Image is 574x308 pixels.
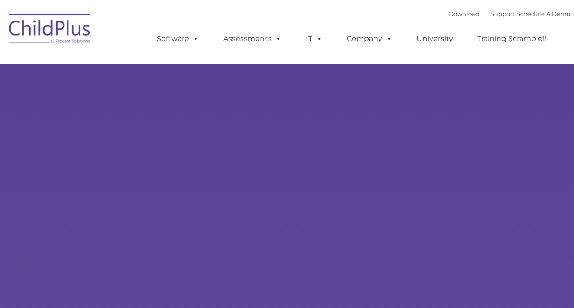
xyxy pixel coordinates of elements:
img: ChildPlus by Procare Solutions [4,7,95,53]
a: IT [297,30,332,48]
a: Training Scramble!! [468,30,555,48]
a: University [407,30,462,48]
a: Assessments [214,30,291,48]
a: Support [490,10,515,17]
a: Schedule A Demo [516,10,570,17]
font: | [448,10,570,17]
a: Software [147,30,208,48]
a: Company [337,30,401,48]
a: Download [448,10,479,17]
